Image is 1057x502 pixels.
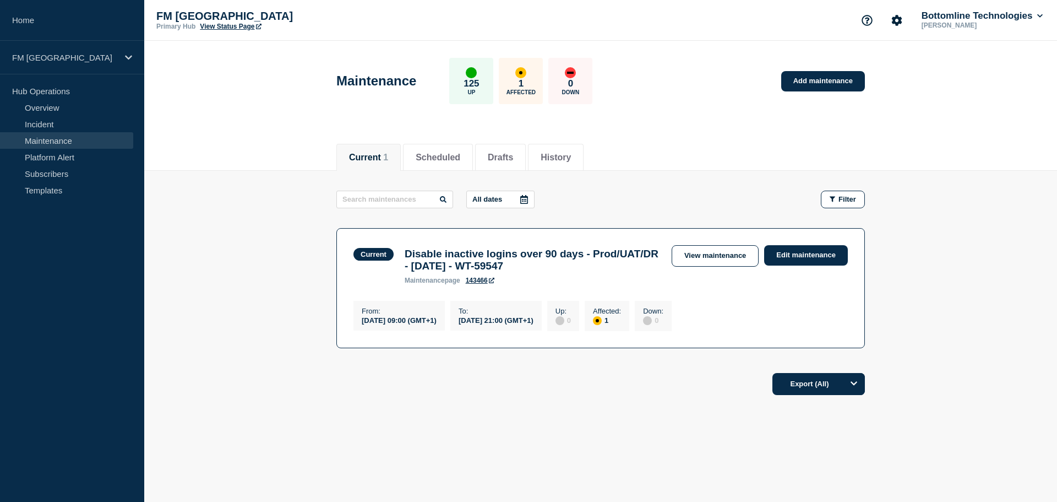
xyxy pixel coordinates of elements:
p: page [405,277,460,284]
h1: Maintenance [336,73,416,89]
div: 0 [555,315,571,325]
p: Down : [643,307,663,315]
p: Primary Hub [156,23,195,30]
p: Up [467,89,475,95]
button: Options [843,373,865,395]
a: 143466 [466,277,494,284]
button: Support [856,9,879,32]
div: disabled [643,316,652,325]
button: History [541,153,571,163]
p: Down [562,89,580,95]
p: FM [GEOGRAPHIC_DATA] [156,10,377,23]
div: [DATE] 09:00 (GMT+1) [362,315,437,325]
div: disabled [555,316,564,325]
h3: Disable inactive logins over 90 days - Prod/UAT/DR - [DATE] - WT-59547 [405,248,661,272]
div: Current [361,250,386,258]
button: Bottomline Technologies [919,10,1045,21]
p: 1 [519,78,524,89]
button: Filter [821,191,865,208]
span: Filter [838,195,856,203]
a: View Status Page [200,23,261,30]
p: From : [362,307,437,315]
div: affected [515,67,526,78]
p: FM [GEOGRAPHIC_DATA] [12,53,118,62]
div: 0 [643,315,663,325]
div: up [466,67,477,78]
p: 125 [464,78,479,89]
p: Up : [555,307,571,315]
div: 1 [593,315,621,325]
div: down [565,67,576,78]
p: Affected : [593,307,621,315]
input: Search maintenances [336,191,453,208]
div: affected [593,316,602,325]
button: All dates [466,191,535,208]
p: Affected [506,89,536,95]
a: View maintenance [672,245,759,267]
button: Drafts [488,153,513,163]
a: Add maintenance [781,71,865,91]
span: 1 [383,153,388,162]
div: [DATE] 21:00 (GMT+1) [459,315,533,325]
p: 0 [568,78,573,89]
button: Export (All) [772,373,865,395]
button: Current 1 [349,153,388,163]
button: Account settings [885,9,908,32]
button: Scheduled [416,153,460,163]
p: [PERSON_NAME] [919,21,1034,29]
a: Edit maintenance [764,245,848,266]
p: All dates [472,195,502,203]
p: To : [459,307,533,315]
span: maintenance [405,277,445,284]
